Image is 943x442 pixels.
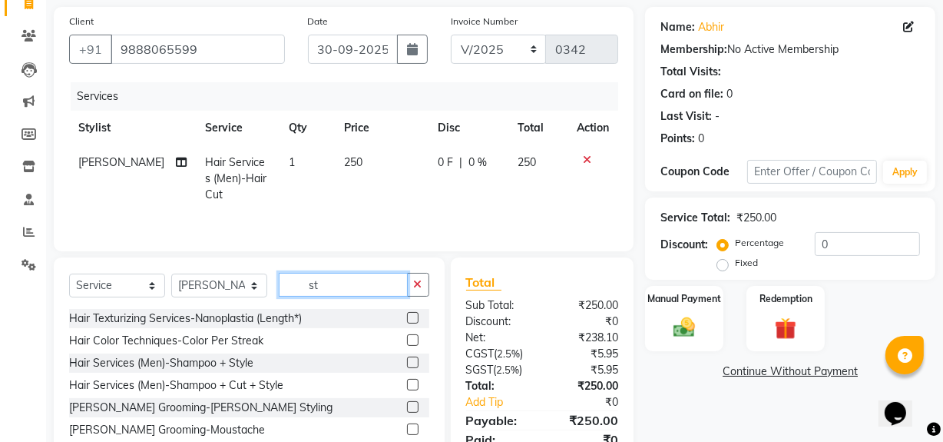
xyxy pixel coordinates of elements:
button: Apply [883,161,927,184]
span: 1 [289,155,295,169]
div: Hair Services (Men)-Shampoo + Cut + Style [69,377,283,394]
div: ₹0 [557,394,630,410]
label: Manual Payment [647,292,721,306]
th: Service [196,111,279,145]
th: Total [508,111,567,145]
div: Card on file: [660,86,723,102]
div: ₹0 [542,314,630,330]
th: Stylist [69,111,196,145]
div: Hair Services (Men)-Shampoo + Style [69,355,253,371]
div: 0 [726,86,733,102]
div: Points: [660,131,695,147]
label: Redemption [759,292,812,306]
div: No Active Membership [660,42,920,58]
div: Hair Texturizing Services-Nanoplastia (Length*) [69,311,302,327]
div: Name: [660,19,695,35]
div: ₹238.10 [542,330,630,346]
a: Add Tip [455,394,557,410]
div: [PERSON_NAME] Grooming-[PERSON_NAME] Styling [69,400,333,416]
div: Coupon Code [660,164,747,180]
span: Hair Services (Men)-Hair Cut [205,155,266,201]
img: _gift.svg [768,315,803,342]
th: Disc [428,111,508,145]
a: Abhir [698,19,724,35]
button: +91 [69,35,112,64]
div: ₹5.95 [542,362,630,378]
div: - [715,108,720,125]
label: Invoice Number [451,15,518,28]
span: | [459,155,462,171]
img: _cash.svg [667,315,702,341]
iframe: chat widget [878,381,928,427]
span: 250 [344,155,362,169]
label: Client [69,15,94,28]
div: ₹250.00 [542,411,630,430]
span: Total [466,274,501,291]
div: Total Visits: [660,64,721,80]
span: 250 [518,155,536,169]
label: Date [308,15,329,28]
div: ( ) [455,362,542,378]
input: Search or Scan [279,273,408,297]
label: Fixed [735,256,758,270]
th: Qty [280,111,335,145]
div: Sub Total: [455,297,542,314]
div: ₹250.00 [542,378,630,394]
span: [PERSON_NAME] [78,155,164,169]
input: Search by Name/Mobile/Email/Code [111,35,285,64]
div: ₹250.00 [542,297,630,314]
div: Payable: [455,411,542,430]
span: 2.5% [498,347,521,360]
div: Net: [455,330,542,346]
span: 0 % [468,155,487,171]
div: Membership: [660,42,727,58]
span: 0 F [438,155,453,171]
a: Continue Without Payment [648,364,932,380]
th: Action [567,111,618,145]
span: SGST [466,363,494,377]
input: Enter Offer / Coupon Code [747,160,877,184]
div: [PERSON_NAME] Grooming-Moustache [69,422,265,438]
span: CGST [466,347,495,361]
div: Discount: [455,314,542,330]
div: Services [71,82,630,111]
div: 0 [698,131,704,147]
div: ( ) [455,346,542,362]
div: Discount: [660,237,708,253]
div: Last Visit: [660,108,712,125]
div: Service Total: [660,210,730,226]
label: Percentage [735,236,784,250]
div: Total: [455,378,542,394]
div: ₹250.00 [736,210,776,226]
th: Price [335,111,429,145]
div: Hair Color Techniques-Color Per Streak [69,333,263,349]
span: 2.5% [497,364,520,376]
div: ₹5.95 [542,346,630,362]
